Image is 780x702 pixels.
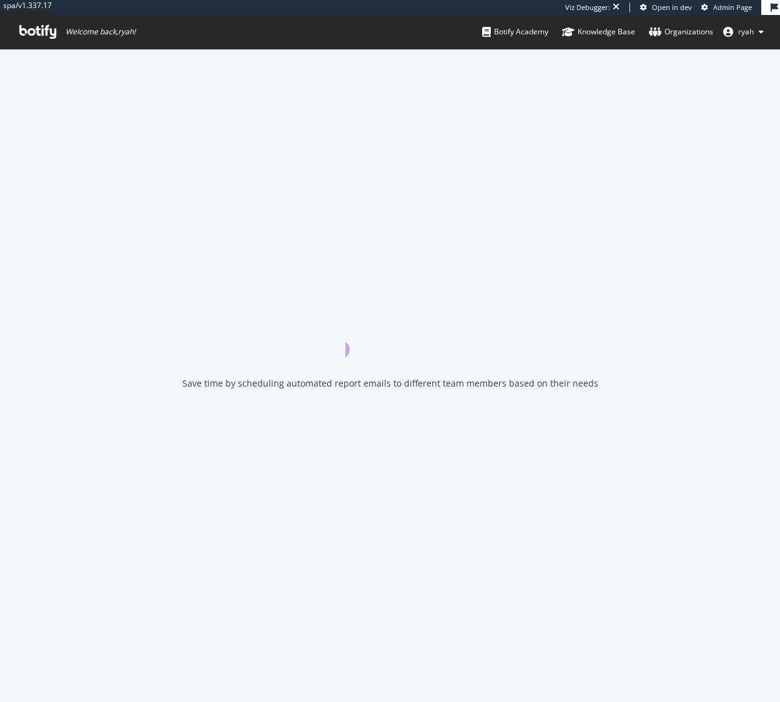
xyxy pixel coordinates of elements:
[649,15,713,49] a: Organizations
[713,2,752,12] span: Admin Page
[701,2,752,12] a: Admin Page
[66,27,136,37] span: Welcome back, ryah !
[565,2,610,12] div: Viz Debugger:
[562,15,635,49] a: Knowledge Base
[652,2,692,12] span: Open in dev
[738,26,754,37] span: ryah
[482,15,548,49] a: Botify Academy
[713,22,774,42] button: ryah
[562,26,635,38] div: Knowledge Base
[640,2,692,12] a: Open in dev
[649,26,713,38] div: Organizations
[482,26,548,38] div: Botify Academy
